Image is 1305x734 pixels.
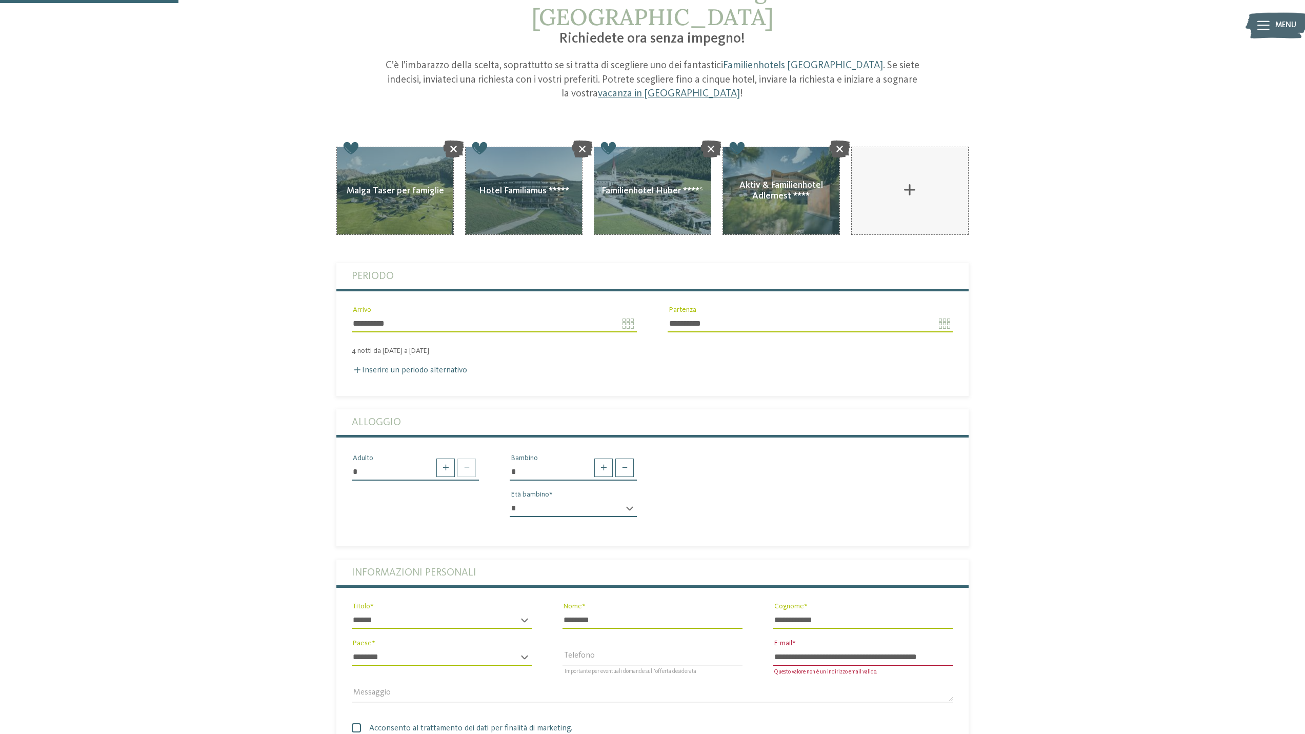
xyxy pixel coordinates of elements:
[352,409,953,435] label: Alloggio
[559,32,745,46] span: Richiedete ora senza impegno!
[385,59,921,102] p: C’è l’imbarazzo della scelta, soprattutto se si tratta di scegliere uno dei fantastici . Se siete...
[336,347,969,355] div: 4 notti da [DATE] a [DATE]
[352,366,467,374] label: Inserire un periodo alternativo
[565,669,696,675] span: Importante per eventuali domande sull’offerta desiderata
[352,263,953,289] label: Periodo
[352,560,953,585] label: Informazioni personali
[723,61,883,71] a: Familienhotels [GEOGRAPHIC_DATA]
[774,669,877,675] span: Questo valore non è un indirizzo email valido.
[598,89,740,99] a: vacanza in [GEOGRAPHIC_DATA]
